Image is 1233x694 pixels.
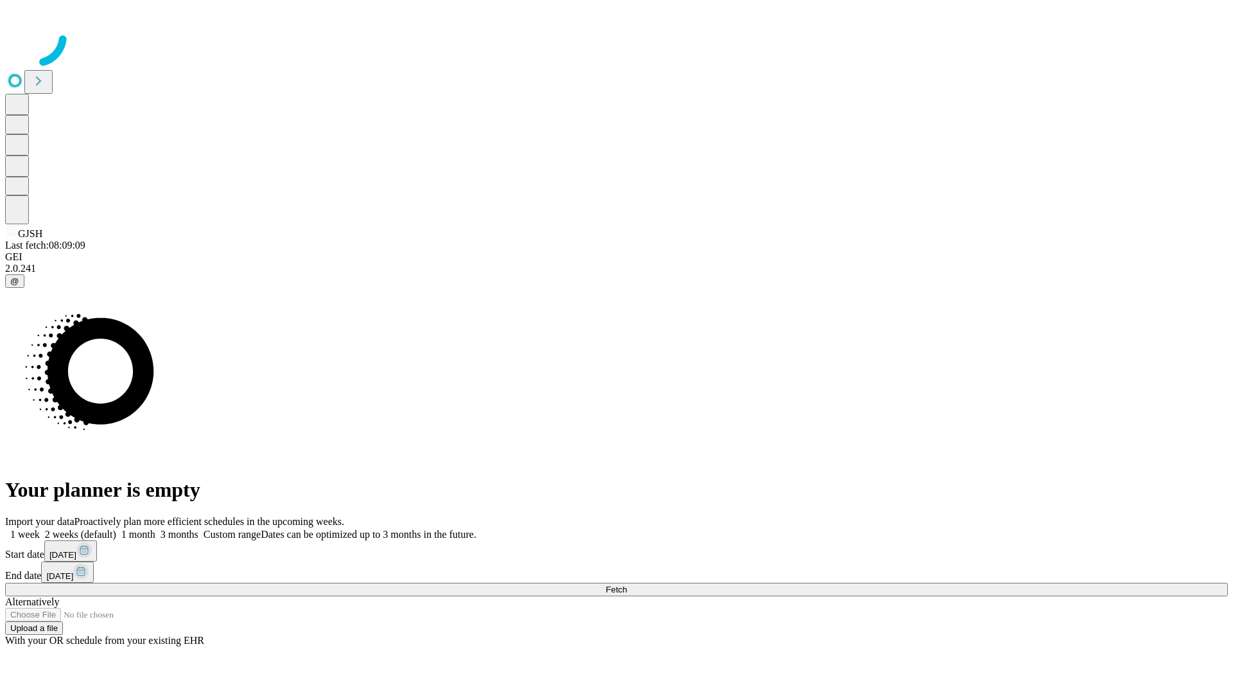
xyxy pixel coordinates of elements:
[606,585,627,594] span: Fetch
[5,596,59,607] span: Alternatively
[5,635,204,646] span: With your OR schedule from your existing EHR
[74,516,344,527] span: Proactively plan more efficient schedules in the upcoming weeks.
[5,562,1228,583] div: End date
[121,529,155,540] span: 1 month
[5,251,1228,263] div: GEI
[41,562,94,583] button: [DATE]
[5,478,1228,502] h1: Your planner is empty
[18,228,42,239] span: GJSH
[10,529,40,540] span: 1 week
[10,276,19,286] span: @
[45,529,116,540] span: 2 weeks (default)
[5,540,1228,562] div: Start date
[5,583,1228,596] button: Fetch
[44,540,97,562] button: [DATE]
[204,529,261,540] span: Custom range
[5,274,24,288] button: @
[46,571,73,581] span: [DATE]
[261,529,476,540] span: Dates can be optimized up to 3 months in the future.
[5,621,63,635] button: Upload a file
[161,529,198,540] span: 3 months
[5,240,85,251] span: Last fetch: 08:09:09
[49,550,76,560] span: [DATE]
[5,516,74,527] span: Import your data
[5,263,1228,274] div: 2.0.241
